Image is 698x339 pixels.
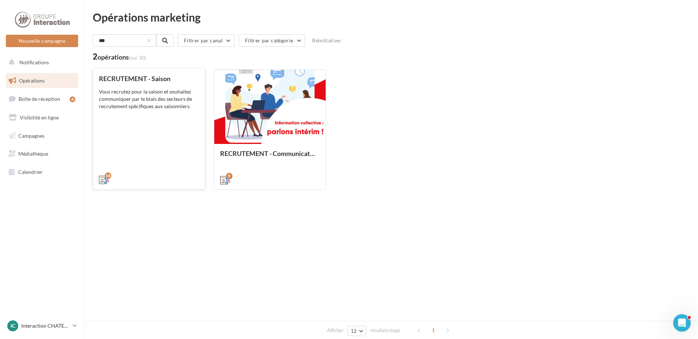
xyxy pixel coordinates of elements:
[348,326,366,336] button: 12
[21,322,70,330] p: Interaction CHATEAUBRIANT
[427,324,439,336] span: 1
[226,173,233,179] div: 9
[370,327,400,334] span: résultats/page
[220,150,320,164] div: RECRUTEMENT - Communication externe
[93,53,146,61] div: 2
[105,172,111,179] div: 18
[6,35,78,47] button: Nouvelle campagne
[93,12,689,23] div: Opérations marketing
[18,132,45,138] span: Campagnes
[4,73,80,88] a: Opérations
[178,34,235,47] button: Filtrer par canal
[4,55,77,70] button: Notifications
[11,322,15,330] span: IC
[6,319,78,333] a: IC Interaction CHATEAUBRIANT
[351,328,357,334] span: 12
[4,146,80,161] a: Médiathèque
[99,75,199,82] div: RECRUTEMENT - Saison
[19,96,60,102] span: Boîte de réception
[99,88,199,110] div: Vous recrutez pour la saison et souhaitez communiquer par le biais des secteurs de recrutement sp...
[4,110,80,125] a: Visibilité en ligne
[309,36,344,45] button: Réinitialiser
[4,128,80,144] a: Campagnes
[18,151,48,157] span: Médiathèque
[4,164,80,180] a: Calendrier
[327,327,344,334] span: Afficher
[18,169,43,175] span: Calendrier
[70,96,75,102] div: 4
[129,54,146,61] span: (sur 30)
[19,77,45,84] span: Opérations
[20,114,59,121] span: Visibilité en ligne
[97,54,146,60] div: opérations
[19,59,49,65] span: Notifications
[673,314,691,332] iframe: Intercom live chat
[4,91,80,107] a: Boîte de réception4
[239,34,305,47] button: Filtrer par catégorie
